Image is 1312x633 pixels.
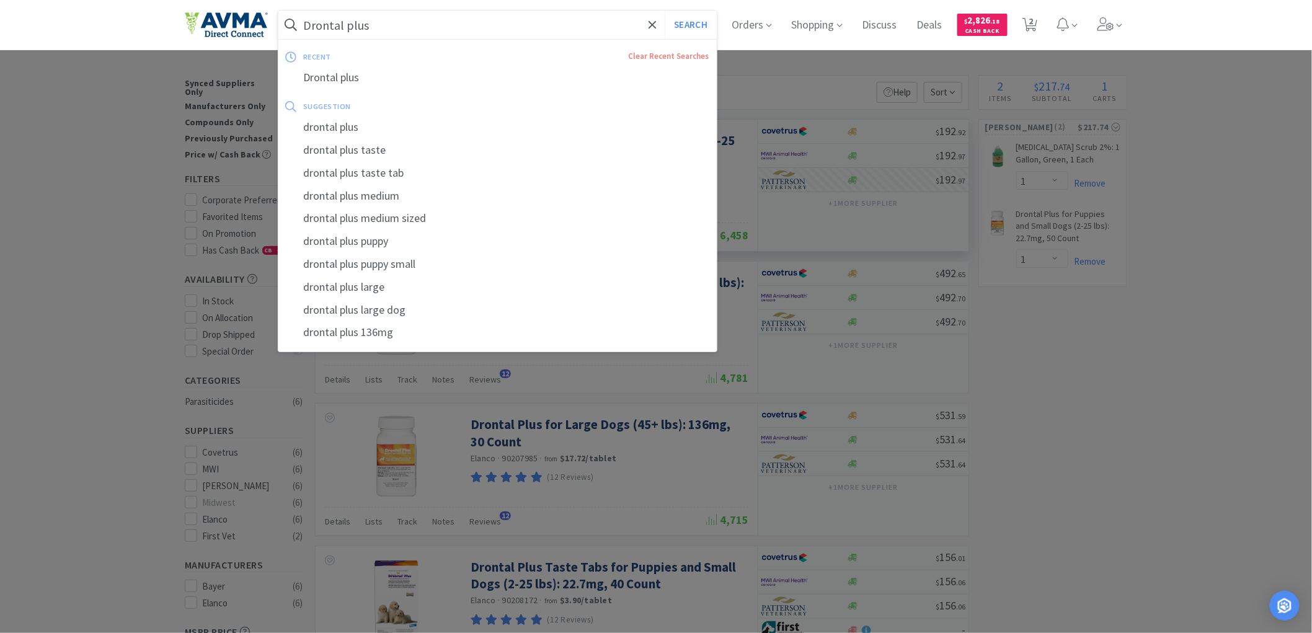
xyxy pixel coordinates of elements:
[278,11,717,39] input: Search by item, sku, manufacturer, ingredient, size...
[185,12,268,38] img: e4e33dab9f054f5782a47901c742baa9_102.png
[278,66,717,89] div: Drontal plus
[965,28,1000,36] span: Cash Back
[303,47,480,66] div: recent
[278,276,717,299] div: drontal plus large
[965,14,1000,26] span: 2,826
[278,162,717,185] div: drontal plus taste tab
[278,139,717,162] div: drontal plus taste
[965,17,968,25] span: $
[278,116,717,139] div: drontal plus
[1270,591,1300,621] div: Open Intercom Messenger
[1017,21,1043,32] a: 2
[278,230,717,253] div: drontal plus puppy
[991,17,1000,25] span: . 18
[278,207,717,230] div: drontal plus medium sized
[278,321,717,344] div: drontal plus 136mg
[912,20,947,31] a: Deals
[629,51,709,61] a: Clear Recent Searches
[278,299,717,322] div: drontal plus large dog
[665,11,716,39] button: Search
[957,8,1008,42] a: $2,826.18Cash Back
[858,20,902,31] a: Discuss
[278,253,717,276] div: drontal plus puppy small
[303,97,530,116] div: suggestion
[278,185,717,208] div: drontal plus medium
